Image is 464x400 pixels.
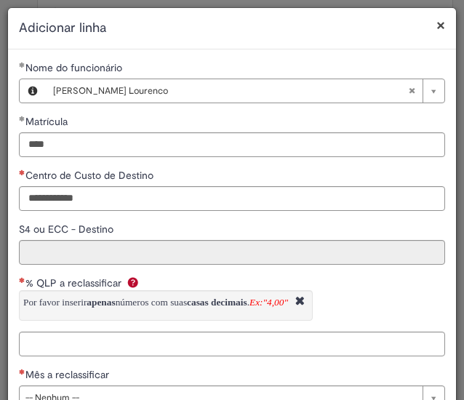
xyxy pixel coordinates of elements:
[25,169,156,182] span: Centro de Custo de Destino
[19,332,445,356] input: % QLP a reclassificar
[19,19,445,38] h2: Adicionar linha
[19,169,25,175] span: Necessários
[19,186,445,211] input: Centro de Custo de Destino
[436,17,445,33] button: Fechar modal
[187,297,247,308] strong: casas decimais
[124,276,142,288] span: Ajuda para % QLP a reclassificar
[87,297,115,308] strong: apenas
[20,79,46,103] button: Nome do funcionário, Visualizar este registro Luana Pontes Lourenco
[53,79,408,103] span: [PERSON_NAME] Lourenco
[25,368,112,381] span: Mês a reclassificar
[19,116,25,121] span: Obrigatório Preenchido
[25,61,125,74] span: Necessários - Nome do funcionário
[23,297,288,308] span: Por favor inserir números com suas .
[25,115,71,128] span: Matrícula
[249,297,288,308] em: Ex:"4,00"
[25,276,124,289] span: % QLP a reclassificar
[19,369,25,375] span: Necessários
[292,295,308,310] i: Fechar More information Por question_qlp_reclassificar
[46,79,444,103] a: [PERSON_NAME] LourencoLimpar campo Nome do funcionário
[19,223,116,236] span: Somente leitura - S4 ou ECC - Destino
[19,62,25,68] span: Obrigatório Preenchido
[19,277,25,283] span: Necessários
[401,79,423,103] abbr: Limpar campo Nome do funcionário
[19,132,445,157] input: Matrícula
[19,240,445,265] input: S4 ou ECC - Destino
